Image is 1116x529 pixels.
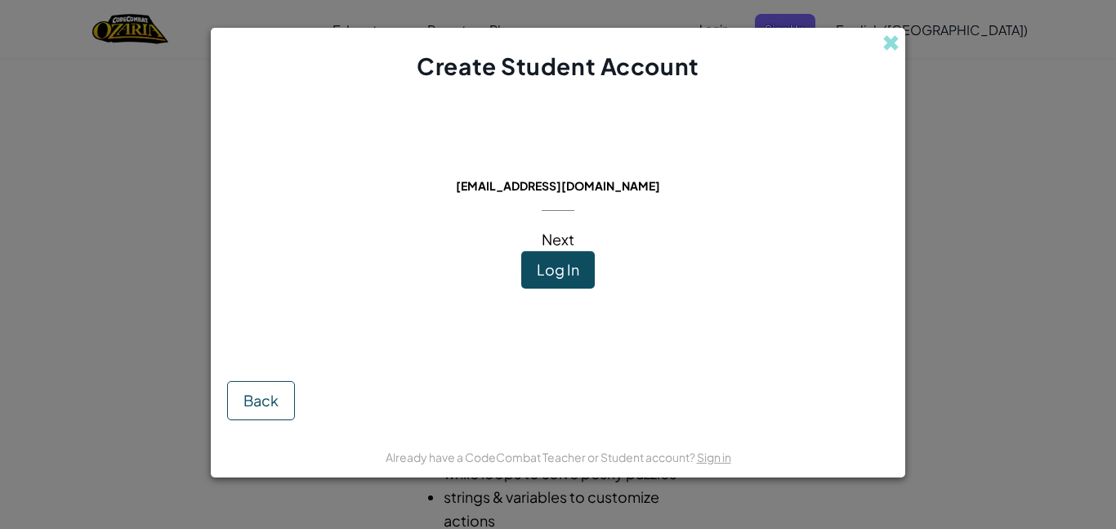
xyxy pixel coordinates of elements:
span: Already have a CodeCombat Teacher or Student account? [386,450,697,464]
a: Sign in [697,450,731,464]
button: Log In [521,251,595,289]
span: Back [243,391,279,410]
span: Log In [537,260,579,279]
span: Create Student Account [417,52,699,80]
span: Next [542,230,574,249]
button: Back [227,381,295,420]
span: This email is already in use: [443,155,674,174]
span: [EMAIL_ADDRESS][DOMAIN_NAME] [456,178,660,193]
